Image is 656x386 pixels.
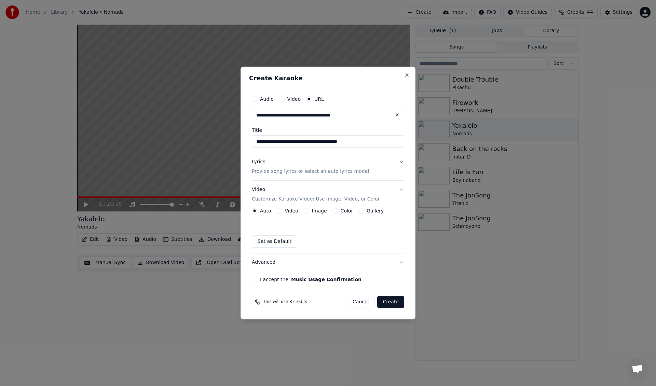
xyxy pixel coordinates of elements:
label: Color [341,208,353,213]
button: Create [377,296,404,308]
label: Audio [260,97,274,101]
button: Set as Default [252,235,297,248]
label: Image [312,208,327,213]
button: LyricsProvide song lyrics or select an auto lyrics model [252,153,404,180]
label: Video [285,208,298,213]
p: Provide song lyrics or select an auto lyrics model [252,168,369,175]
label: I accept the [260,277,361,282]
div: Lyrics [252,158,265,165]
button: Cancel [347,296,374,308]
label: URL [314,97,324,101]
div: Video [252,186,380,203]
span: This will use 8 credits [263,299,307,305]
button: VideoCustomize Karaoke Video: Use Image, Video, or Color [252,181,404,208]
h2: Create Karaoke [249,75,407,81]
button: Advanced [252,253,404,271]
label: Auto [260,208,271,213]
label: Gallery [367,208,384,213]
label: Title [252,128,404,133]
button: I accept the [291,277,361,282]
p: Customize Karaoke Video: Use Image, Video, or Color [252,196,380,203]
div: VideoCustomize Karaoke Video: Use Image, Video, or Color [252,208,404,253]
label: Video [287,97,301,101]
